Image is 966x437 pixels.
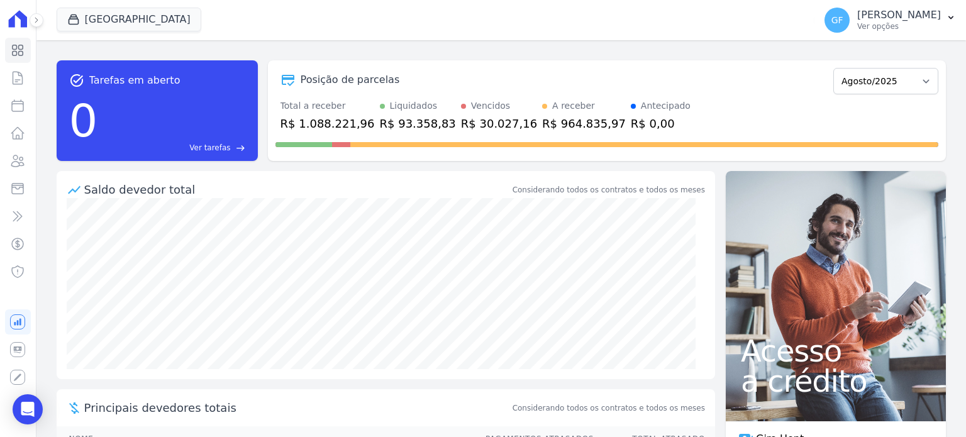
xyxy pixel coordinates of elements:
span: GF [831,16,843,25]
span: task_alt [69,73,84,88]
p: Ver opções [857,21,941,31]
div: Liquidados [390,99,438,113]
a: Ver tarefas east [103,142,245,153]
div: Posição de parcelas [301,72,400,87]
span: Ver tarefas [189,142,230,153]
span: Considerando todos os contratos e todos os meses [513,402,705,414]
span: Principais devedores totais [84,399,510,416]
div: Considerando todos os contratos e todos os meses [513,184,705,196]
span: a crédito [741,366,931,396]
span: Tarefas em aberto [89,73,180,88]
div: R$ 1.088.221,96 [280,115,375,132]
div: Saldo devedor total [84,181,510,198]
button: [GEOGRAPHIC_DATA] [57,8,201,31]
div: R$ 0,00 [631,115,691,132]
div: Vencidos [471,99,510,113]
span: Acesso [741,336,931,366]
div: Total a receber [280,99,375,113]
div: Antecipado [641,99,691,113]
div: R$ 964.835,97 [542,115,626,132]
span: east [236,143,245,153]
div: R$ 30.027,16 [461,115,537,132]
div: R$ 93.358,83 [380,115,456,132]
div: Open Intercom Messenger [13,394,43,424]
p: [PERSON_NAME] [857,9,941,21]
button: GF [PERSON_NAME] Ver opções [814,3,966,38]
div: A receber [552,99,595,113]
div: 0 [69,88,98,153]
